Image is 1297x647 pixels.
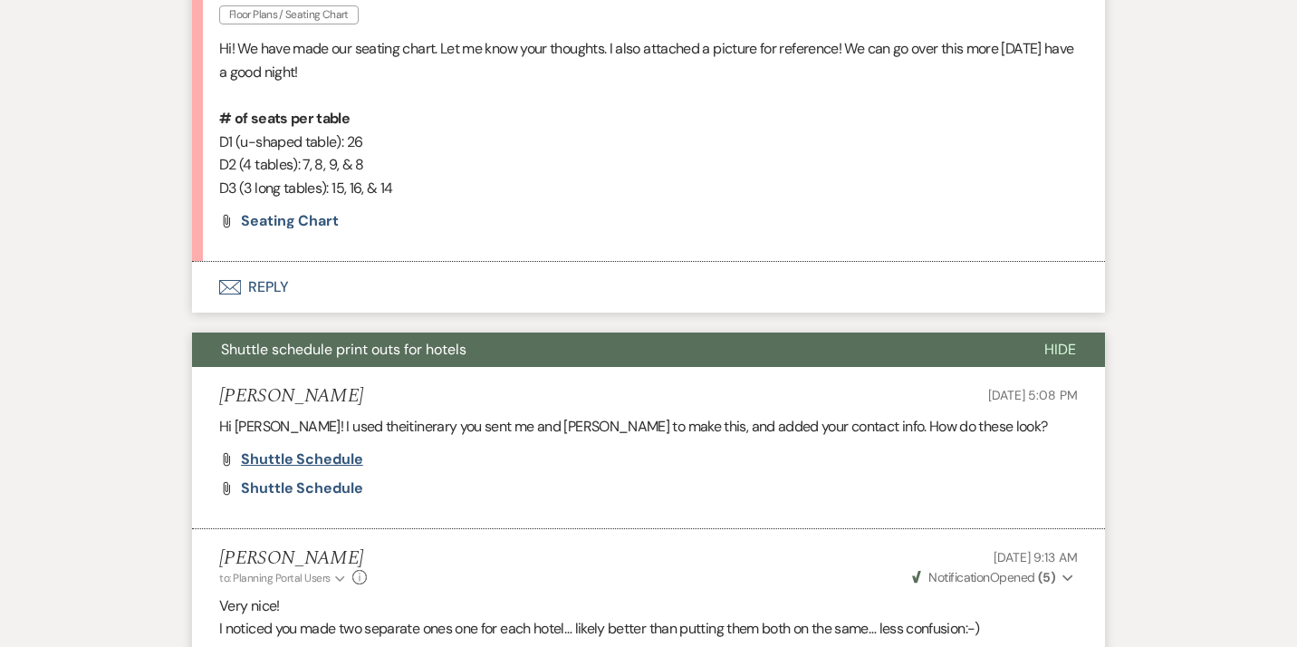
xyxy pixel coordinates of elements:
[219,571,331,585] span: to: Planning Portal Users
[192,333,1015,367] button: Shuttle schedule print outs for hotels
[241,211,339,230] span: Seating Chart
[1015,333,1105,367] button: Hide
[241,214,339,228] a: Seating Chart
[219,570,348,586] button: to: Planning Portal Users
[241,481,363,496] a: Shuttle Schedule
[241,452,363,467] a: Shuttle Schedule
[219,5,359,24] span: Floor Plans / Seating Chart
[241,449,363,468] span: Shuttle Schedule
[219,547,367,570] h5: [PERSON_NAME]
[219,385,363,408] h5: [PERSON_NAME]
[219,177,1078,200] p: D3 (3 long tables): 15, 16, & 14
[192,262,1105,313] button: Reply
[219,109,350,128] strong: # of seats per table
[1038,569,1055,585] strong: ( 5 )
[219,37,1078,83] p: Hi! We have made our seating chart. Let me know your thoughts. I also attached a picture for refe...
[219,130,1078,154] p: D1 (u-shaped table): 26
[219,153,1078,177] p: D2 (4 tables): 7, 8, 9, & 8
[406,417,1047,436] span: itinerary you sent me and [PERSON_NAME] to make this, and added your contact info. How do these l...
[909,568,1078,587] button: NotificationOpened (5)
[988,387,1078,403] span: [DATE] 5:08 PM
[912,569,1055,585] span: Opened
[219,415,1078,439] p: Hi [PERSON_NAME]! I used the
[1044,340,1076,359] span: Hide
[219,617,1078,641] p: I noticed you made two separate ones one for each hotel… likely better than putting them both on ...
[219,594,1078,618] p: Very nice!
[241,478,363,497] span: Shuttle Schedule
[994,549,1078,565] span: [DATE] 9:13 AM
[221,340,466,359] span: Shuttle schedule print outs for hotels
[928,569,989,585] span: Notification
